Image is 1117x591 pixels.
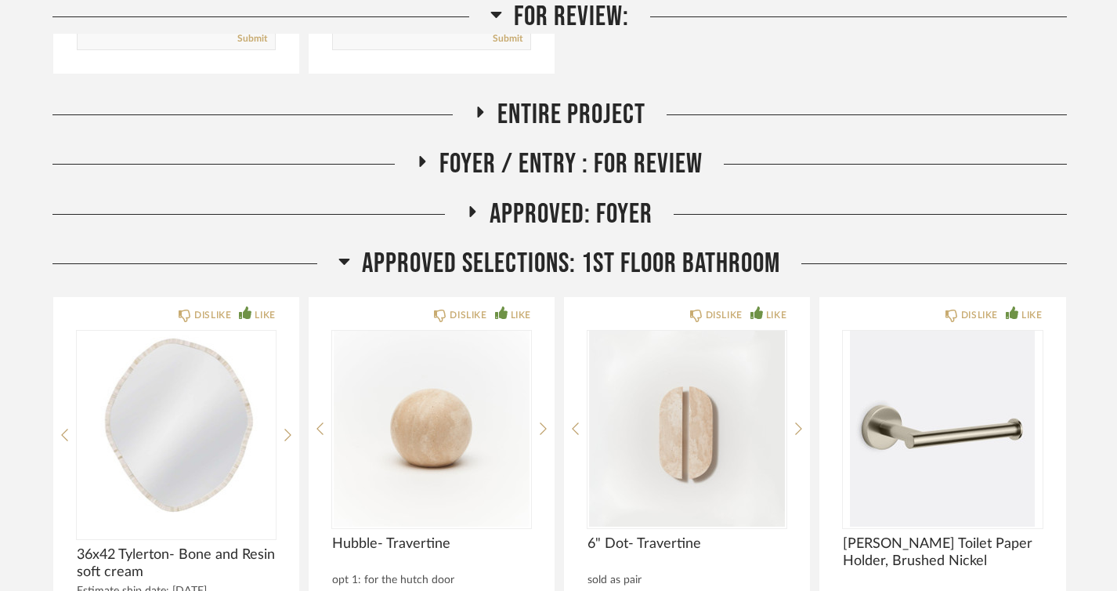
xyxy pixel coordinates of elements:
div: DISLIKE [961,307,998,323]
a: Submit [237,32,267,45]
img: undefined [587,331,786,527]
span: Hubble- Travertine [332,535,531,553]
div: 0 [77,331,276,527]
div: DISLIKE [450,307,486,323]
div: LIKE [255,307,275,323]
div: DISLIKE [194,307,231,323]
span: Approved Selections: 1st Floor Bathroom [362,247,780,281]
img: undefined [332,331,531,527]
span: 36x42 Tylerton- Bone and Resin soft cream [77,546,276,581]
div: opt 1: for the hutch door [332,574,531,587]
img: undefined [77,331,276,527]
a: Submit [493,32,522,45]
div: sold as pair [587,574,786,587]
div: LIKE [511,307,531,323]
span: Approved: Foyer [490,198,652,231]
div: LIKE [766,307,786,323]
span: 6" Dot- Travertine [587,535,786,553]
span: [PERSON_NAME] Toilet Paper Holder, Brushed Nickel [843,535,1042,570]
div: DISLIKE [706,307,743,323]
span: Foyer / Entry : For Review [439,147,703,181]
span: Entire Project [497,98,645,132]
div: LIKE [1021,307,1042,323]
img: undefined [843,331,1042,527]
